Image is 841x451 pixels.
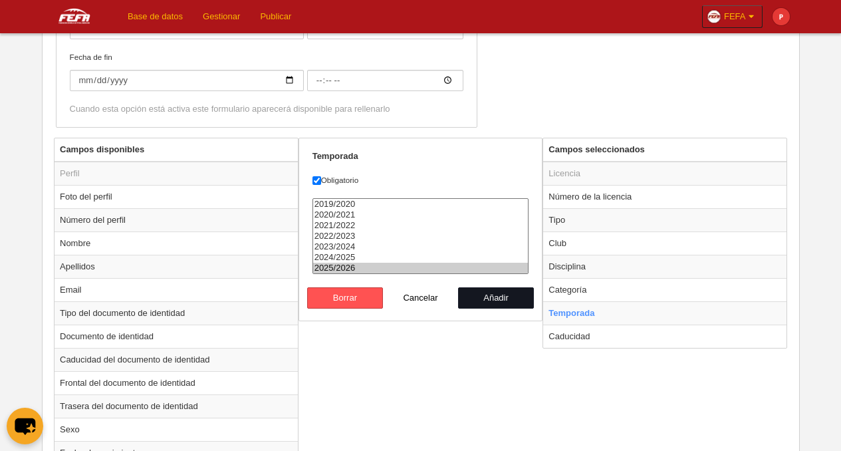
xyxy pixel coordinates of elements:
button: chat-button [7,408,43,444]
a: FEFA [702,5,763,28]
td: Caducidad del documento de identidad [55,348,298,371]
td: Sexo [55,418,298,441]
td: Nombre [55,231,298,255]
td: Categoría [543,278,786,301]
label: Fecha de fin [70,51,463,91]
input: Obligatorio [312,176,321,185]
span: FEFA [724,10,746,23]
button: Borrar [307,287,383,309]
option: 2025/2026 [313,263,529,273]
td: Frontal del documento de identidad [55,371,298,394]
td: Tipo del documento de identidad [55,301,298,325]
td: Documento de identidad [55,325,298,348]
td: Perfil [55,162,298,186]
td: Número del perfil [55,208,298,231]
td: Email [55,278,298,301]
option: 2019/2020 [313,199,529,210]
img: FEFA [42,8,107,24]
td: Tipo [543,208,786,231]
option: 2021/2022 [313,220,529,231]
img: c2l6ZT0zMHgzMCZmcz05JnRleHQ9UCZiZz1lNTM5MzU%3D.png [773,8,790,25]
option: 2024/2025 [313,252,529,263]
button: Cancelar [383,287,459,309]
td: Número de la licencia [543,185,786,208]
div: Cuando esta opción está activa este formulario aparecerá disponible para rellenarlo [70,103,463,115]
label: Obligatorio [312,174,529,186]
option: 2022/2023 [313,231,529,241]
button: Añadir [458,287,534,309]
th: Campos seleccionados [543,138,786,162]
img: Oazxt6wLFNvE.30x30.jpg [707,10,721,23]
input: Fecha de fin [307,70,463,91]
td: Trasera del documento de identidad [55,394,298,418]
input: Fecha de fin [70,70,304,91]
td: Temporada [543,301,786,325]
td: Caducidad [543,325,786,348]
option: 2020/2021 [313,210,529,220]
td: Disciplina [543,255,786,278]
th: Campos disponibles [55,138,298,162]
td: Licencia [543,162,786,186]
option: 2023/2024 [313,241,529,252]
strong: Temporada [312,151,358,161]
td: Club [543,231,786,255]
td: Apellidos [55,255,298,278]
td: Foto del perfil [55,185,298,208]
